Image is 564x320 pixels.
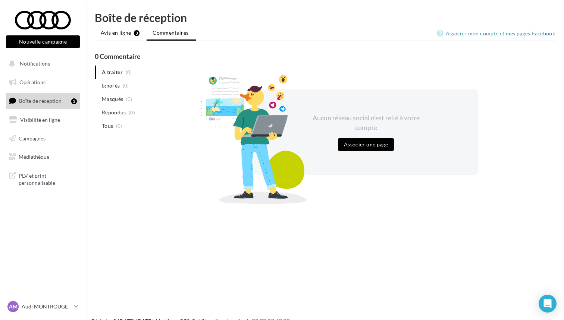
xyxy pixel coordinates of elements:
[313,114,420,132] span: Aucun réseau social n’est relié à votre compte
[4,112,81,128] a: Visibilité en ligne
[4,149,81,165] a: Médiathèque
[126,96,132,102] span: (0)
[338,138,394,151] button: Associer une page
[6,300,80,314] a: AM Audi MONTROUGE
[123,83,129,89] span: (0)
[4,56,78,72] button: Notifications
[102,95,123,103] span: Masqués
[19,79,46,85] span: Opérations
[19,153,49,160] span: Médiathèque
[437,29,555,38] a: Associer mon compte et mes pages Facebook
[95,53,555,60] div: 0 Commentaire
[134,30,140,36] div: 3
[101,29,131,37] span: Avis en ligne
[129,110,135,115] span: (0)
[6,35,80,48] button: Nouvelle campagne
[116,123,122,129] span: (0)
[539,295,557,313] div: Open Intercom Messenger
[71,98,77,104] div: 3
[19,135,46,141] span: Campagnes
[4,75,81,90] a: Opérations
[19,98,62,104] span: Boîte de réception
[4,93,81,109] a: Boîte de réception3
[102,109,126,116] span: Répondus
[102,82,120,89] span: Ignorés
[9,303,18,310] span: AM
[4,131,81,146] a: Campagnes
[4,168,81,190] a: PLV et print personnalisable
[19,171,77,187] span: PLV et print personnalisable
[20,117,60,123] span: Visibilité en ligne
[22,303,71,310] p: Audi MONTROUGE
[20,60,50,67] span: Notifications
[102,122,113,130] span: Tous
[95,12,555,23] div: Boîte de réception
